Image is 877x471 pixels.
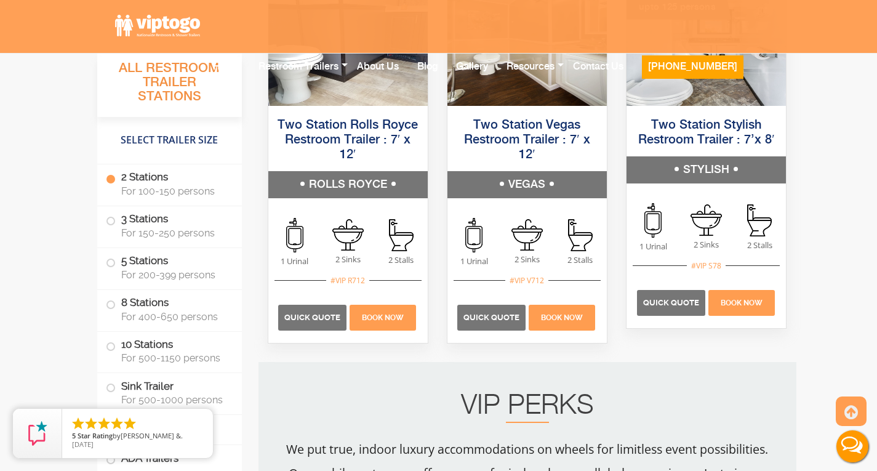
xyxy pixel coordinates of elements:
span: Book Now [721,299,763,307]
div: #VIP V712 [505,275,548,286]
h5: ROLLS ROYCE [268,171,428,198]
span: 1 Urinal [268,256,321,267]
label: 3 Stations [106,206,233,244]
a: Two Station Vegas Restroom Trailer : 7′ x 12′ [464,119,590,161]
span: Quick Quote [643,298,699,307]
a: Book Now [348,311,417,322]
label: 5 Stations [106,248,233,286]
span: 1 Urinal [447,256,500,267]
span: 2 Stalls [733,240,786,251]
img: an icon of urinal [286,218,303,252]
img: an icon of sink [691,204,722,236]
li:  [84,416,98,431]
a: [PHONE_NUMBER] [633,50,753,105]
span: Book Now [541,313,583,322]
span: For 400-650 persons [121,310,227,322]
h4: Select Trailer Size [97,123,242,158]
span: Quick Quote [284,313,340,322]
span: 5 [72,431,76,440]
img: an icon of urinal [644,203,662,238]
img: an icon of sink [511,219,543,251]
label: Sink Trailer [106,373,233,411]
a: Book Now [527,311,597,322]
a: Restroom Trailers [249,50,348,99]
h2: VIP PERKS [283,393,772,423]
li:  [97,416,111,431]
span: For 500-1150 persons [121,352,227,364]
a: Quick Quote [637,296,707,307]
a: Contact Us [564,50,633,99]
img: an icon of stall [389,219,414,251]
img: Review Rating [25,421,50,446]
span: For 150-250 persons [121,227,227,239]
li:  [122,416,137,431]
a: Two Station Rolls Royce Restroom Trailer : 7′ x 12′ [278,119,418,161]
a: Blog [408,50,447,99]
label: 10 Stations [106,331,233,369]
span: For 200-399 persons [121,269,227,281]
button: [PHONE_NUMBER] [642,55,743,79]
h5: STYLISH [627,156,786,183]
img: an icon of stall [747,204,772,236]
span: Quick Quote [463,313,519,322]
span: 2 Stalls [374,254,427,266]
a: Book Now [707,296,776,307]
span: For 100-150 persons [121,185,227,197]
button: Live Chat [828,422,877,471]
h5: VEGAS [447,171,607,198]
a: Home [204,50,249,99]
span: 2 Sinks [500,254,553,265]
label: 8 Stations [106,290,233,328]
label: 2 Stations [106,164,233,203]
img: an icon of sink [332,219,364,251]
a: Gallery [447,50,497,99]
a: Quick Quote [457,311,527,322]
span: 2 Sinks [321,254,374,265]
a: About Us [348,50,408,99]
li:  [71,416,86,431]
span: by [72,432,203,441]
span: Star Rating [78,431,113,440]
div: #VIP R712 [326,275,369,286]
span: [PERSON_NAME] &. [121,431,183,440]
span: [DATE] [72,440,94,449]
img: an icon of urinal [465,218,483,252]
div: #VIP S78 [687,260,726,272]
span: Book Now [362,313,404,322]
a: Resources [497,50,564,99]
span: 2 Stalls [554,254,607,266]
span: 1 Urinal [627,241,679,252]
img: an icon of stall [568,219,593,251]
a: Two Station Stylish Restroom Trailer : 7’x 8′ [638,119,774,147]
a: Quick Quote [278,311,348,322]
span: For 500-1000 persons [121,394,227,406]
li:  [110,416,124,431]
span: 2 Sinks [680,239,733,251]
